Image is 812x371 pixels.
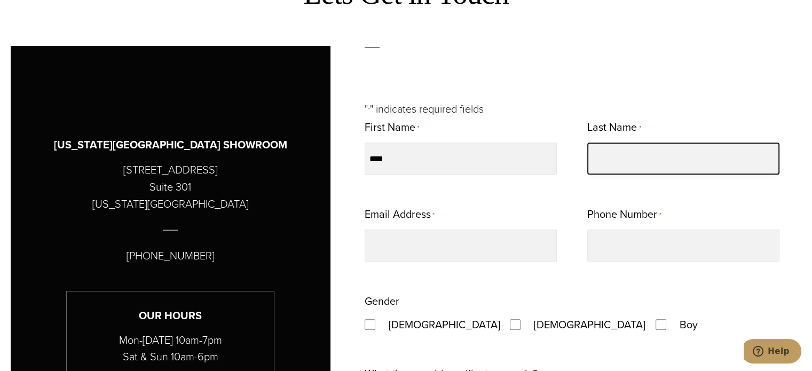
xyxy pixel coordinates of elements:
legend: Gender [365,291,399,311]
h3: [US_STATE][GEOGRAPHIC_DATA] SHOWROOM [54,137,287,153]
p: " " indicates required fields [365,100,801,117]
iframe: Opens a widget where you can chat to one of our agents [744,339,801,366]
label: [DEMOGRAPHIC_DATA] [378,315,506,334]
p: Mon-[DATE] 10am-7pm Sat & Sun 10am-6pm [67,332,274,365]
label: [DEMOGRAPHIC_DATA] [523,315,651,334]
label: Last Name [587,117,641,138]
p: [STREET_ADDRESS] Suite 301 [US_STATE][GEOGRAPHIC_DATA] [92,161,249,212]
label: Phone Number [587,204,661,225]
label: Boy [669,315,708,334]
h3: Our Hours [67,307,274,324]
label: Email Address [365,204,435,225]
label: First Name [365,117,419,138]
p: [PHONE_NUMBER] [127,247,215,264]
